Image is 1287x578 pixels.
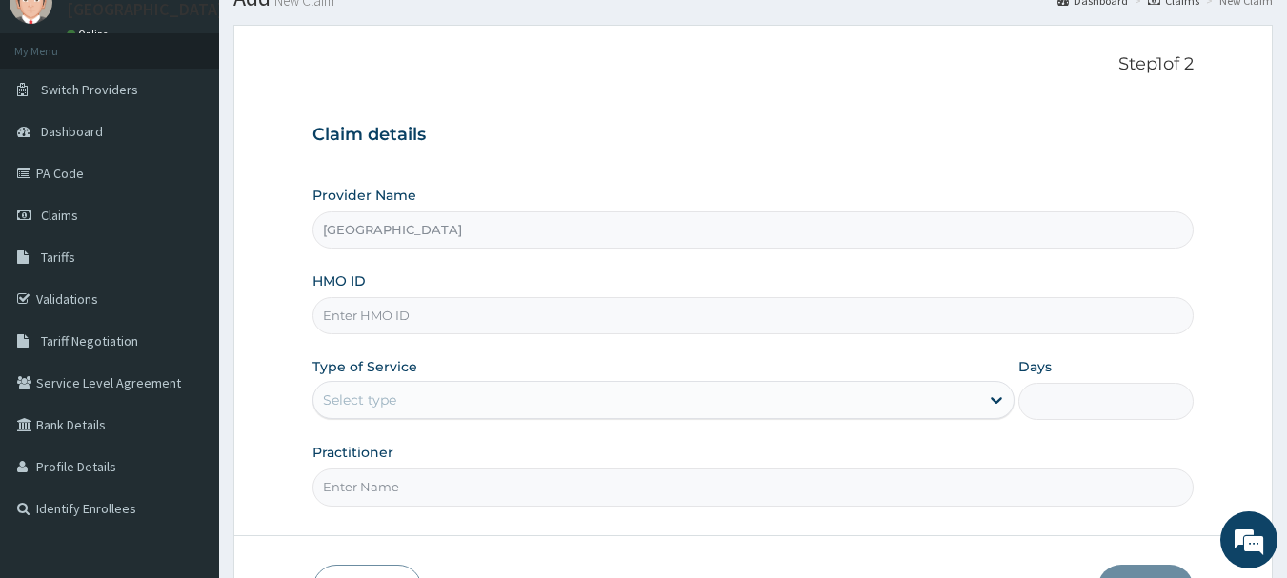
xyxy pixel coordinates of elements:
a: Online [67,28,112,41]
label: Provider Name [312,186,416,205]
h3: Claim details [312,125,1195,146]
span: Dashboard [41,123,103,140]
span: Tariff Negotiation [41,332,138,349]
p: Step 1 of 2 [312,54,1195,75]
span: Tariffs [41,249,75,266]
label: Practitioner [312,443,393,462]
input: Enter HMO ID [312,297,1195,334]
span: Switch Providers [41,81,138,98]
label: HMO ID [312,271,366,290]
p: [GEOGRAPHIC_DATA] [67,1,224,18]
span: Claims [41,207,78,224]
label: Days [1018,357,1052,376]
label: Type of Service [312,357,417,376]
input: Enter Name [312,468,1195,506]
div: Select type [323,390,396,409]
